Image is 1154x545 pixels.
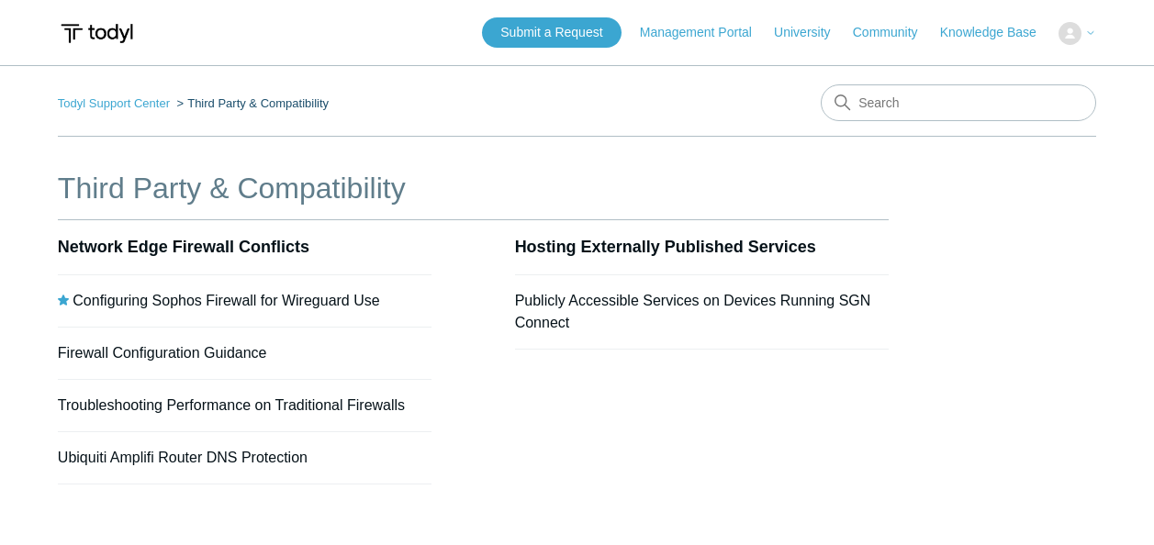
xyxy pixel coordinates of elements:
[58,295,69,306] svg: Promoted article
[515,238,816,256] a: Hosting Externally Published Services
[853,23,936,42] a: Community
[58,96,174,110] li: Todyl Support Center
[58,166,889,210] h1: Third Party & Compatibility
[58,345,267,361] a: Firewall Configuration Guidance
[640,23,770,42] a: Management Portal
[821,84,1096,121] input: Search
[515,293,871,330] a: Publicly Accessible Services on Devices Running SGN Connect
[73,293,379,308] a: Configuring Sophos Firewall for Wireguard Use
[58,450,308,465] a: Ubiquiti Amplifi Router DNS Protection
[58,397,405,413] a: Troubleshooting Performance on Traditional Firewalls
[174,96,329,110] li: Third Party & Compatibility
[482,17,621,48] a: Submit a Request
[58,17,136,50] img: Todyl Support Center Help Center home page
[940,23,1055,42] a: Knowledge Base
[58,238,309,256] a: Network Edge Firewall Conflicts
[774,23,848,42] a: University
[58,96,170,110] a: Todyl Support Center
